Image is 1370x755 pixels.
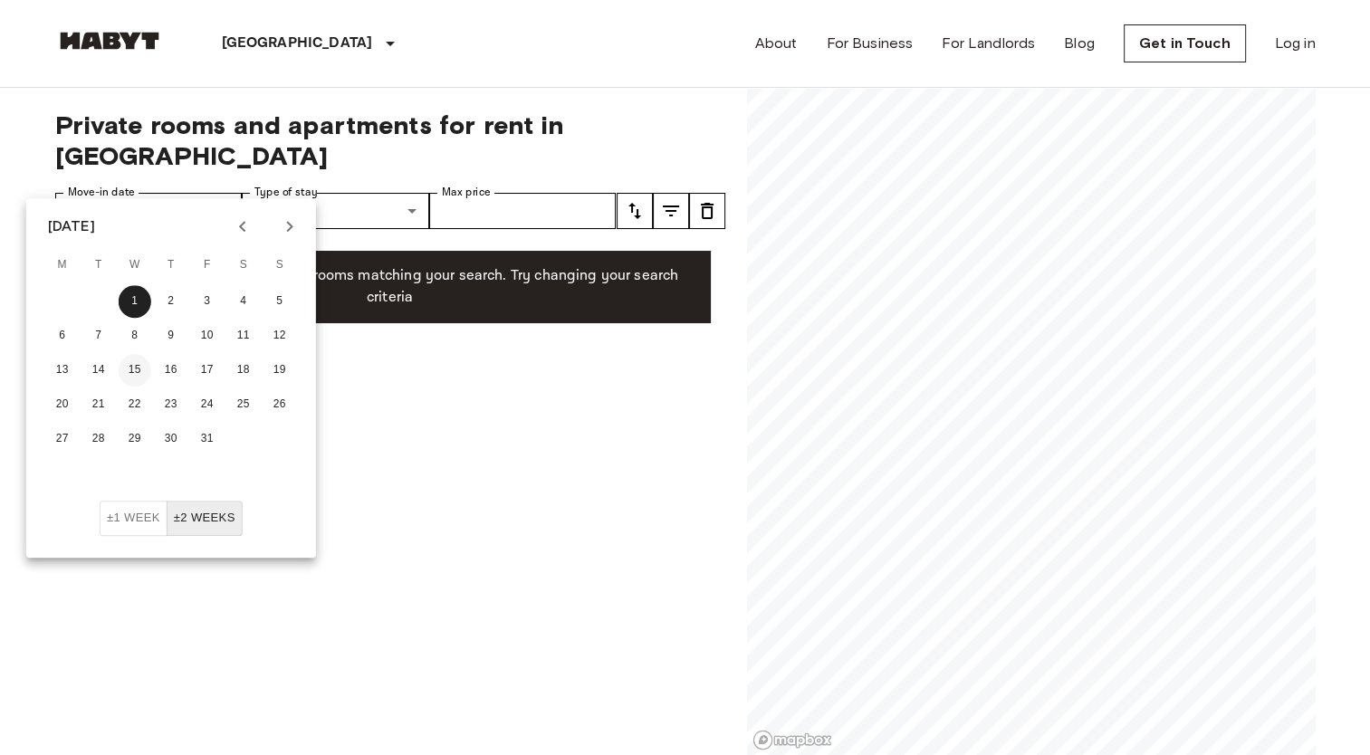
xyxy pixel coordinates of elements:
a: Log in [1275,33,1316,54]
label: Max price [442,185,491,200]
button: tune [653,193,689,229]
button: tune [617,193,653,229]
button: 6 [46,320,79,352]
button: 15 [119,354,151,387]
button: 13 [46,354,79,387]
span: Private rooms and apartments for rent in [GEOGRAPHIC_DATA] [55,110,725,171]
button: 1 [119,285,151,318]
button: 2 [155,285,187,318]
a: For Business [826,33,913,54]
button: 31 [191,423,224,455]
button: Next month [274,211,305,242]
button: 29 [119,423,151,455]
button: 22 [119,388,151,421]
span: Tuesday [82,247,115,283]
p: Unfortunately there are no free rooms matching your search. Try changing your search criteria [84,265,696,309]
button: 16 [155,354,187,387]
button: 4 [227,285,260,318]
button: 14 [82,354,115,387]
div: [DATE] [48,215,95,237]
a: Get in Touch [1124,24,1246,62]
span: Thursday [155,247,187,283]
button: 21 [82,388,115,421]
span: Monday [46,247,79,283]
span: Saturday [227,247,260,283]
a: Mapbox logo [752,730,832,750]
button: 26 [263,388,296,421]
button: 5 [263,285,296,318]
button: 27 [46,423,79,455]
a: About [755,33,798,54]
img: Habyt [55,32,164,50]
button: 12 [263,320,296,352]
label: Type of stay [254,185,318,200]
button: Previous month [227,211,258,242]
button: 18 [227,354,260,387]
button: 20 [46,388,79,421]
button: ±1 week [100,501,168,536]
span: Friday [191,247,224,283]
button: 28 [82,423,115,455]
button: tune [689,193,725,229]
span: Sunday [263,247,296,283]
button: 3 [191,285,224,318]
p: [GEOGRAPHIC_DATA] [222,33,373,54]
label: Move-in date [68,185,135,200]
button: 11 [227,320,260,352]
button: 23 [155,388,187,421]
button: 10 [191,320,224,352]
button: 24 [191,388,224,421]
button: 9 [155,320,187,352]
button: 17 [191,354,224,387]
button: 19 [263,354,296,387]
div: Move In Flexibility [100,501,243,536]
button: ±2 weeks [167,501,243,536]
a: Blog [1064,33,1095,54]
a: For Landlords [942,33,1035,54]
button: 30 [155,423,187,455]
span: Wednesday [119,247,151,283]
button: 8 [119,320,151,352]
button: 25 [227,388,260,421]
button: 7 [82,320,115,352]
